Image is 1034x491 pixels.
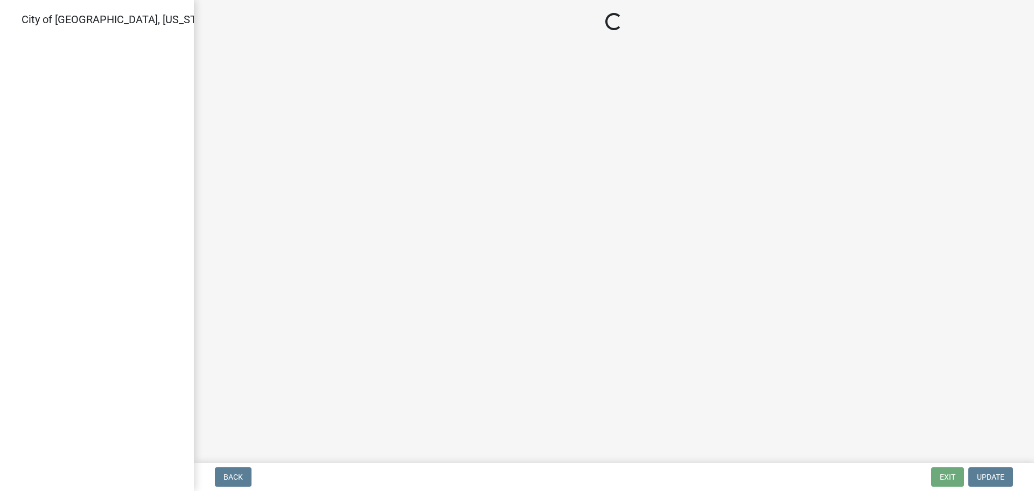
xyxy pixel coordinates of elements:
[968,467,1013,487] button: Update
[931,467,964,487] button: Exit
[977,473,1004,481] span: Update
[223,473,243,481] span: Back
[215,467,251,487] button: Back
[22,13,218,26] span: City of [GEOGRAPHIC_DATA], [US_STATE]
